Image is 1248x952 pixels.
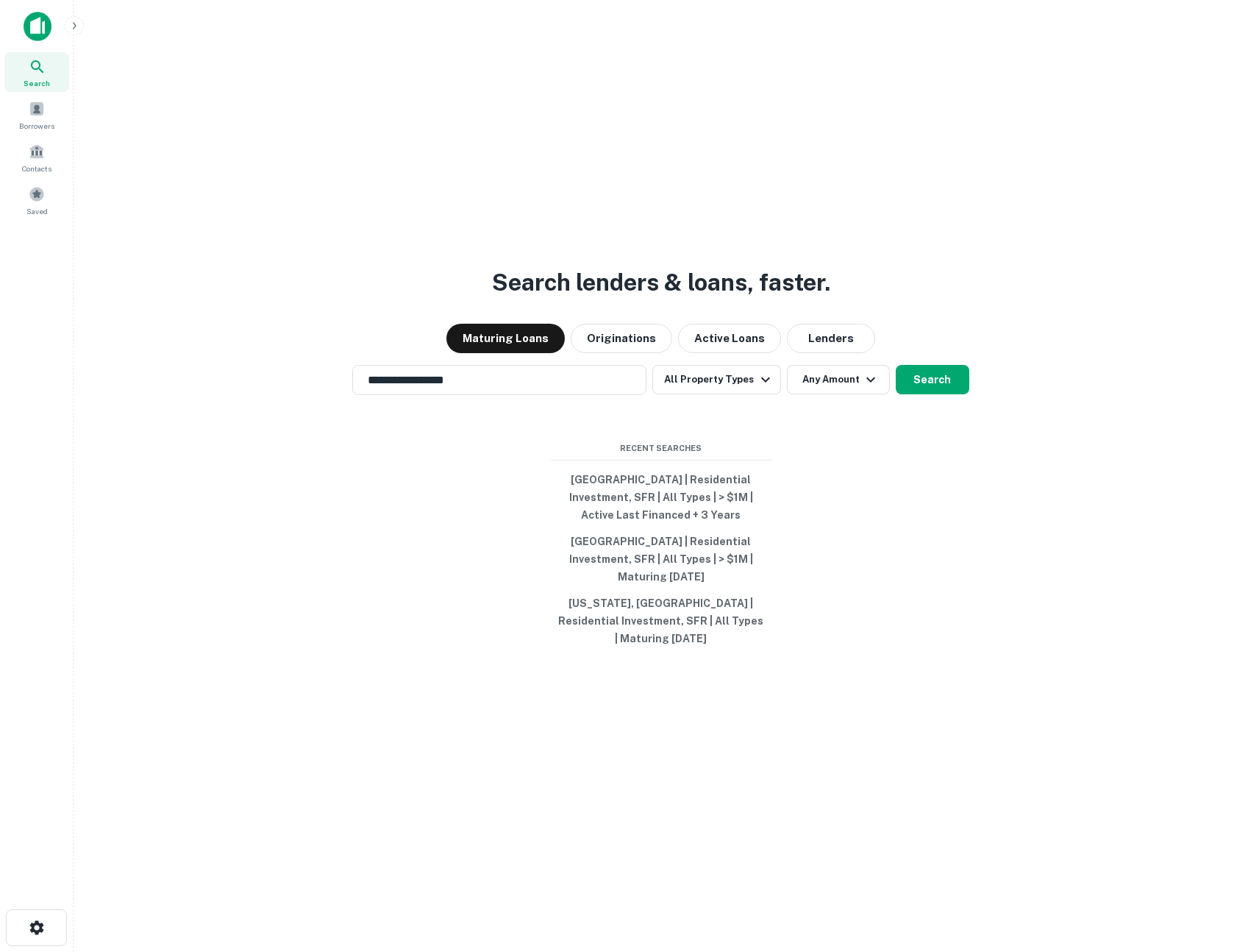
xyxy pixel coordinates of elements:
span: Recent Searches [551,442,771,455]
span: Saved [26,205,48,217]
button: Lenders [787,324,875,353]
a: Contacts [4,138,69,177]
img: capitalize-icon.png [24,12,51,41]
span: Search [24,77,50,89]
button: All Property Types [652,365,780,394]
button: Maturing Loans [446,324,565,353]
a: Borrowers [4,95,69,135]
a: Saved [4,180,69,220]
button: [US_STATE], [GEOGRAPHIC_DATA] | Residential Investment, SFR | All Types | Maturing [DATE] [551,590,771,652]
span: Borrowers [19,120,54,132]
a: Search [4,52,69,92]
h3: Search lenders & loans, faster. [492,265,830,300]
button: Search [896,365,969,394]
span: Contacts [22,163,51,174]
button: [GEOGRAPHIC_DATA] | Residential Investment, SFR | All Types | > $1M | Active Last Financed + 3 Years [551,466,771,528]
iframe: Chat Widget [1174,834,1248,905]
button: Originations [571,324,672,353]
button: Active Loans [678,324,781,353]
button: [GEOGRAPHIC_DATA] | Residential Investment, SFR | All Types | > $1M | Maturing [DATE] [551,528,771,590]
button: Any Amount [787,365,890,394]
